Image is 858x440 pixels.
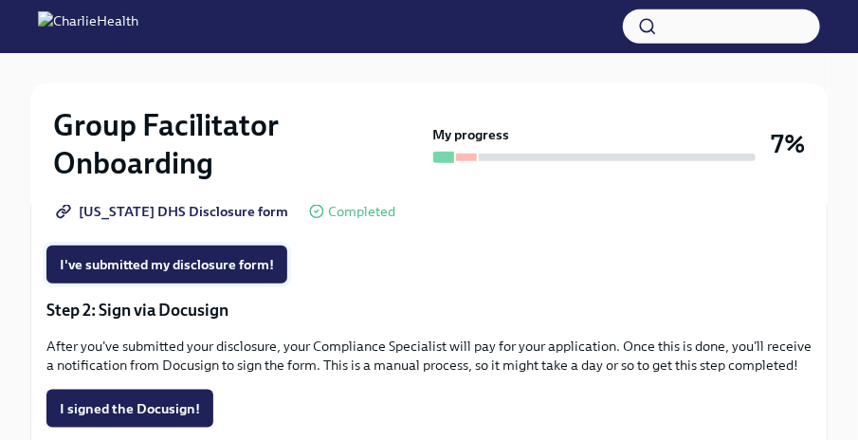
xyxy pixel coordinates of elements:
h3: 7% [771,127,805,161]
a: [US_STATE] DHS Disclosure form [46,192,301,230]
strong: My progress [433,125,510,144]
img: CharlieHealth [38,11,138,42]
h2: Group Facilitator Onboarding [53,106,426,182]
span: I signed the Docusign! [60,399,200,418]
button: I signed the Docusign! [46,390,213,428]
span: I've submitted my disclosure form! [60,255,274,274]
span: Completed [328,205,395,219]
p: After you've submitted your disclosure, your Compliance Specialist will pay for your application.... [46,337,812,375]
button: I've submitted my disclosure form! [46,246,287,284]
p: Step 2: Sign via Docusign [46,299,812,321]
span: [US_STATE] DHS Disclosure form [60,202,288,221]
